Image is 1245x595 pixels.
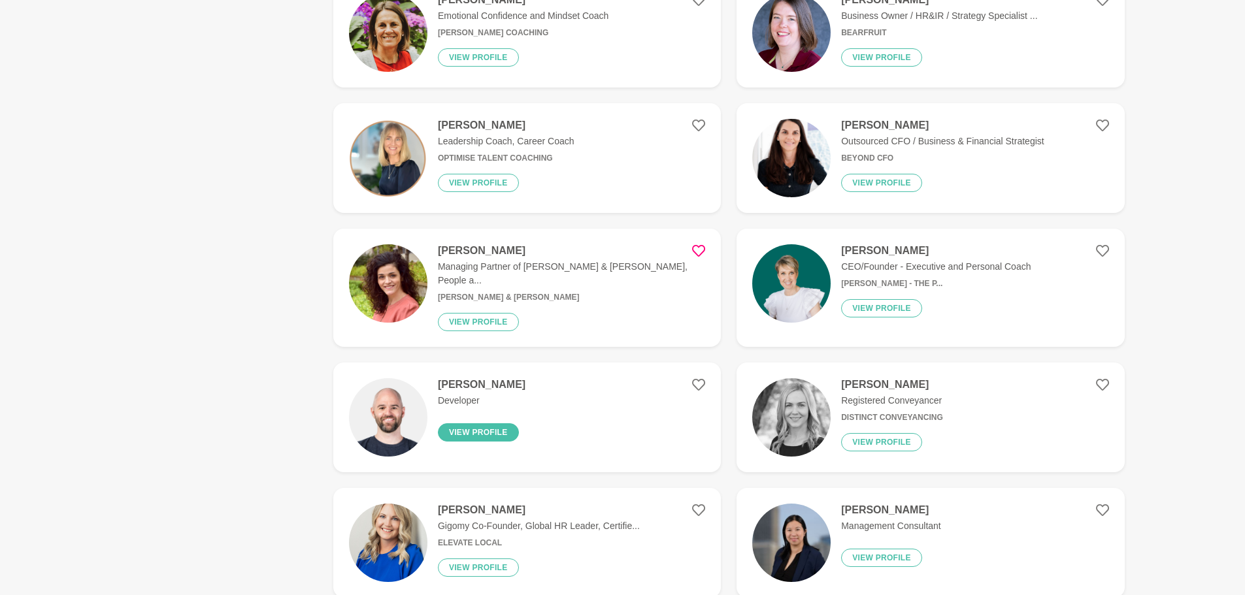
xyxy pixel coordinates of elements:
h4: [PERSON_NAME] [438,119,574,132]
img: d59f63ee9313bef3e0814c9cb4930c39c7d67f46-1125x1233.jpg [349,244,427,323]
button: View profile [438,174,519,192]
h6: Optimise Talent Coaching [438,153,574,163]
p: Emotional Confidence and Mindset Coach [438,9,609,23]
img: c86eb862a130c25a92c2dc584f3d61efdd9185f0-600x600.png [752,244,831,323]
button: View profile [841,433,922,451]
img: 078f3bb0c79f39fd4ca1267473293b141fb497f2-400x250.jpg [752,504,831,582]
p: Leadership Coach, Career Coach [438,135,574,148]
button: View profile [841,48,922,67]
h6: Elevate Local [438,538,640,548]
button: View profile [438,558,519,577]
a: [PERSON_NAME]Managing Partner of [PERSON_NAME] & [PERSON_NAME], People a...[PERSON_NAME] & [PERSO... [333,229,721,347]
a: [PERSON_NAME]DeveloperView profile [333,362,721,472]
img: 81ae63a0c9df8fbd3a67eb4428b23410b4d10a04-1080x1080.png [349,119,427,197]
p: Managing Partner of [PERSON_NAME] & [PERSON_NAME], People a... [438,260,705,287]
a: [PERSON_NAME]Leadership Coach, Career CoachOptimise Talent CoachingView profile [333,103,721,213]
h4: [PERSON_NAME] [438,244,705,257]
h6: Distinct Conveyancing [841,413,943,423]
p: Developer [438,394,525,408]
p: Gigomy Co-Founder, Global HR Leader, Certifie... [438,519,640,533]
img: 713fce3510a42feeb3fb2c83f467e093784dbd75-679x796.jpg [752,378,831,457]
h4: [PERSON_NAME] [841,504,941,517]
h6: [PERSON_NAME] - The P... [841,279,1031,289]
img: e4d9890cb071b3e76965deb4e47851849a681cf5-512x512.png [349,378,427,457]
h4: [PERSON_NAME] [841,119,1044,132]
button: View profile [841,549,922,567]
img: 2517d907475731cc99c03870bb852a6d09c88002-1404x1872.jpg [349,504,427,582]
button: View profile [438,423,519,442]
p: Management Consultant [841,519,941,533]
h6: Bearfruit [841,28,1037,38]
p: Outsourced CFO / Business & Financial Strategist [841,135,1044,148]
p: CEO/Founder - Executive and Personal Coach [841,260,1031,274]
h4: [PERSON_NAME] [841,244,1031,257]
p: Business Owner / HR&IR / Strategy Specialist ... [841,9,1037,23]
h6: Beyond CFO [841,153,1044,163]
a: [PERSON_NAME]Registered ConveyancerDistinct ConveyancingView profile [737,362,1124,472]
a: [PERSON_NAME]Outsourced CFO / Business & Financial StrategistBeyond CFOView profile [737,103,1124,213]
h6: [PERSON_NAME] Coaching [438,28,609,38]
h4: [PERSON_NAME] [438,378,525,391]
p: Registered Conveyancer [841,394,943,408]
h4: [PERSON_NAME] [438,504,640,517]
button: View profile [438,313,519,331]
h6: [PERSON_NAME] & [PERSON_NAME] [438,293,705,302]
img: d489c5229f68b07f199672fa5571e46034f05aeb-1024x1536.jpg [752,119,831,197]
button: View profile [841,299,922,317]
button: View profile [438,48,519,67]
button: View profile [841,174,922,192]
a: [PERSON_NAME]CEO/Founder - Executive and Personal Coach[PERSON_NAME] - The P...View profile [737,229,1124,347]
h4: [PERSON_NAME] [841,378,943,391]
